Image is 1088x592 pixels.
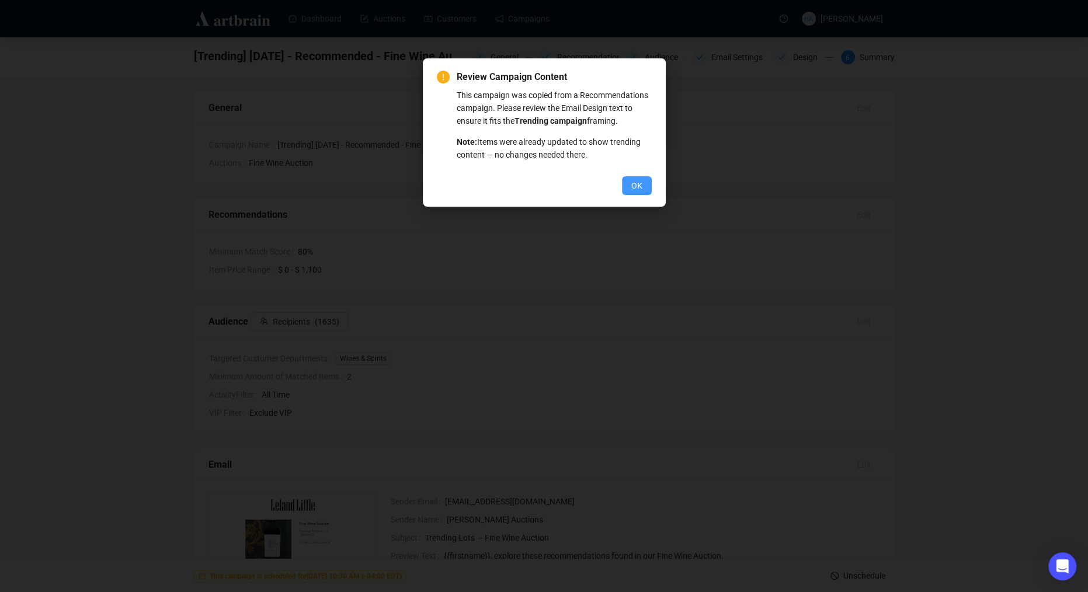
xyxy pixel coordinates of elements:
p: Items were already updated to show trending content — no changes needed there. [457,135,652,161]
div: Open Intercom Messenger [1048,552,1076,580]
strong: Trending campaign [515,116,587,126]
span: OK [631,179,642,192]
span: Review Campaign Content [457,70,652,84]
strong: Note: [457,137,477,147]
p: This campaign was copied from a Recommendations campaign. Please review the Email Design text to ... [457,89,652,127]
span: exclamation-circle [437,71,450,83]
button: OK [622,176,652,195]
